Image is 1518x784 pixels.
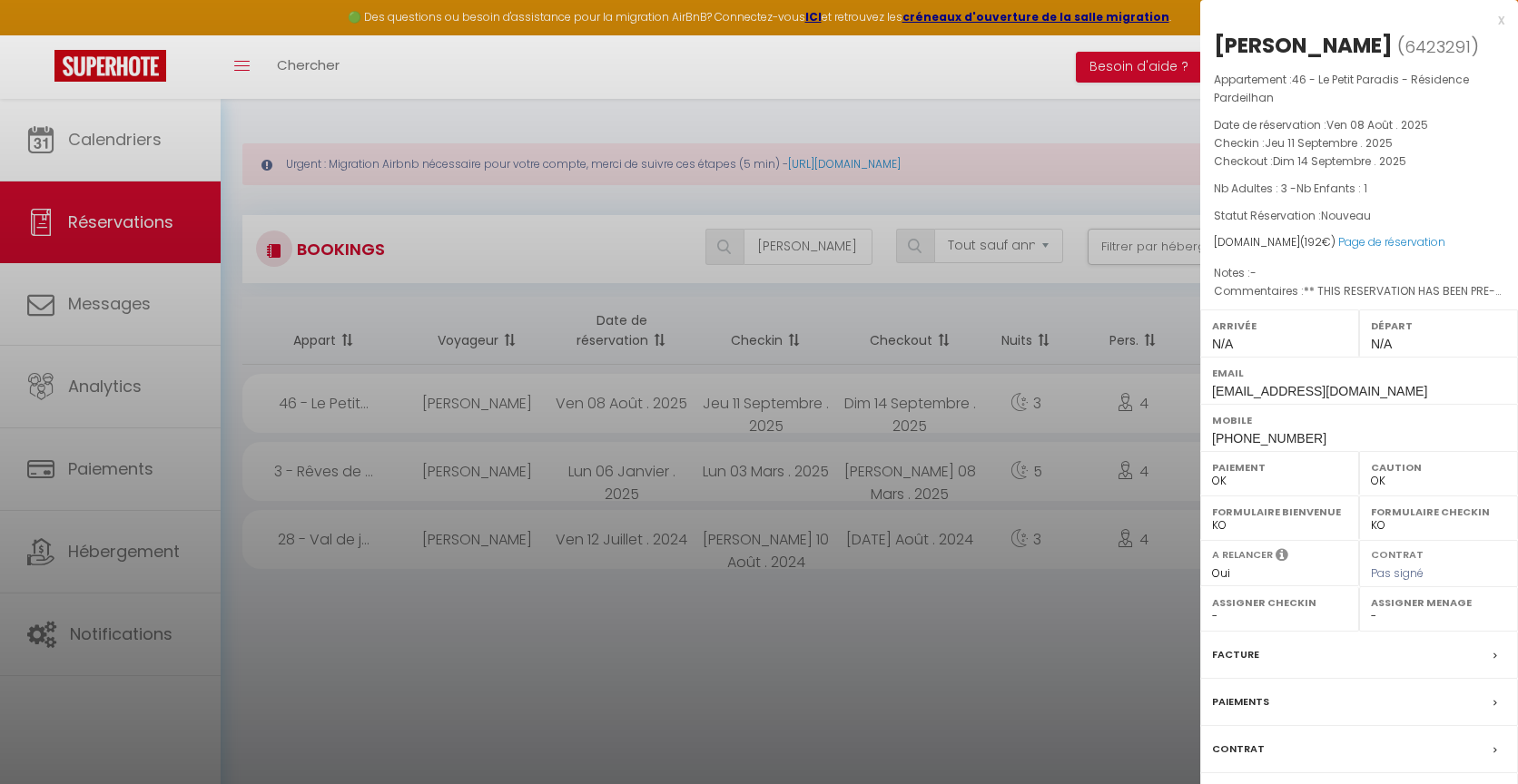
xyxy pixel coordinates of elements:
[1265,135,1393,151] span: Jeu 11 Septembre . 2025
[1212,692,1269,711] label: Paiements
[1214,207,1504,225] p: Statut Réservation :
[1214,72,1469,105] span: 46 - Le Petit Paradis - Résidence Pardeilhan
[1214,264,1504,282] p: Notes :
[1212,547,1273,563] label: A relancer
[1326,117,1428,132] span: Ven 08 Août . 2025
[1212,317,1347,335] label: Arrivée
[1212,593,1347,612] label: Assigner Checkin
[1371,317,1506,335] label: Départ
[1214,31,1393,60] div: [PERSON_NAME]
[1397,34,1479,59] span: ( )
[1212,740,1265,759] label: Contrat
[1214,234,1504,251] div: [DOMAIN_NAME]
[1200,9,1504,31] div: x
[1212,411,1506,429] label: Mobile
[1371,593,1506,612] label: Assigner Menage
[1212,431,1326,446] span: [PHONE_NUMBER]
[1371,337,1392,351] span: N/A
[1212,384,1427,398] span: [EMAIL_ADDRESS][DOMAIN_NAME]
[1212,337,1233,351] span: N/A
[1371,565,1424,581] span: Pas signé
[1371,503,1506,521] label: Formulaire Checkin
[1214,71,1504,107] p: Appartement :
[1214,134,1504,152] p: Checkin :
[1305,234,1322,250] span: 192
[1214,282,1504,300] p: Commentaires :
[1273,153,1406,169] span: Dim 14 Septembre . 2025
[1276,547,1288,567] i: Sélectionner OUI si vous souhaiter envoyer les séquences de messages post-checkout
[1212,364,1506,382] label: Email
[1214,152,1504,171] p: Checkout :
[1338,234,1445,250] a: Page de réservation
[1300,234,1336,250] span: ( €)
[1405,35,1471,58] span: 6423291
[1250,265,1257,280] span: -
[1212,503,1347,521] label: Formulaire Bienvenue
[1214,116,1504,134] p: Date de réservation :
[1212,645,1259,664] label: Facture
[1296,181,1367,196] span: Nb Enfants : 1
[1371,547,1424,559] label: Contrat
[1214,181,1367,196] span: Nb Adultes : 3 -
[15,7,69,62] button: Ouvrir le widget de chat LiveChat
[1321,208,1371,223] span: Nouveau
[1371,458,1506,476] label: Caution
[1212,458,1347,476] label: Paiement
[1441,702,1504,770] iframe: Chat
